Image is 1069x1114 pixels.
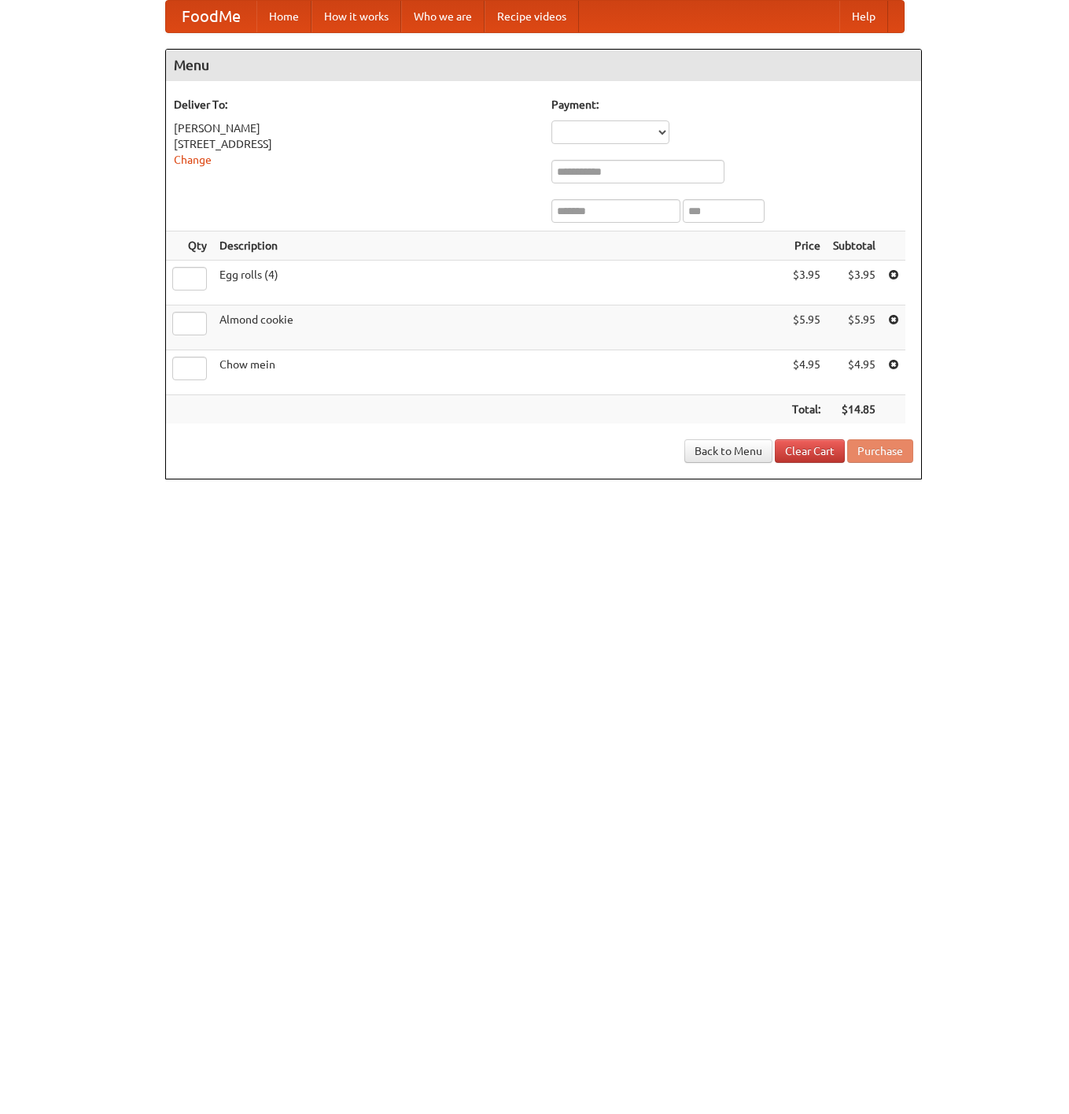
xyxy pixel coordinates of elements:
[401,1,485,32] a: Who we are
[213,261,786,305] td: Egg rolls (4)
[827,261,882,305] td: $3.95
[174,120,536,136] div: [PERSON_NAME]
[174,154,212,166] a: Change
[166,50,921,81] h4: Menu
[839,1,888,32] a: Help
[775,439,845,463] a: Clear Cart
[174,97,536,113] h5: Deliver To:
[786,395,827,424] th: Total:
[786,350,827,395] td: $4.95
[786,305,827,350] td: $5.95
[847,439,913,463] button: Purchase
[174,136,536,152] div: [STREET_ADDRESS]
[311,1,401,32] a: How it works
[827,231,882,261] th: Subtotal
[213,350,786,395] td: Chow mein
[166,231,213,261] th: Qty
[213,231,786,261] th: Description
[827,350,882,395] td: $4.95
[786,231,827,261] th: Price
[256,1,311,32] a: Home
[827,305,882,350] td: $5.95
[485,1,579,32] a: Recipe videos
[213,305,786,350] td: Almond cookie
[166,1,256,32] a: FoodMe
[684,439,772,463] a: Back to Menu
[551,97,913,113] h5: Payment:
[827,395,882,424] th: $14.85
[786,261,827,305] td: $3.95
